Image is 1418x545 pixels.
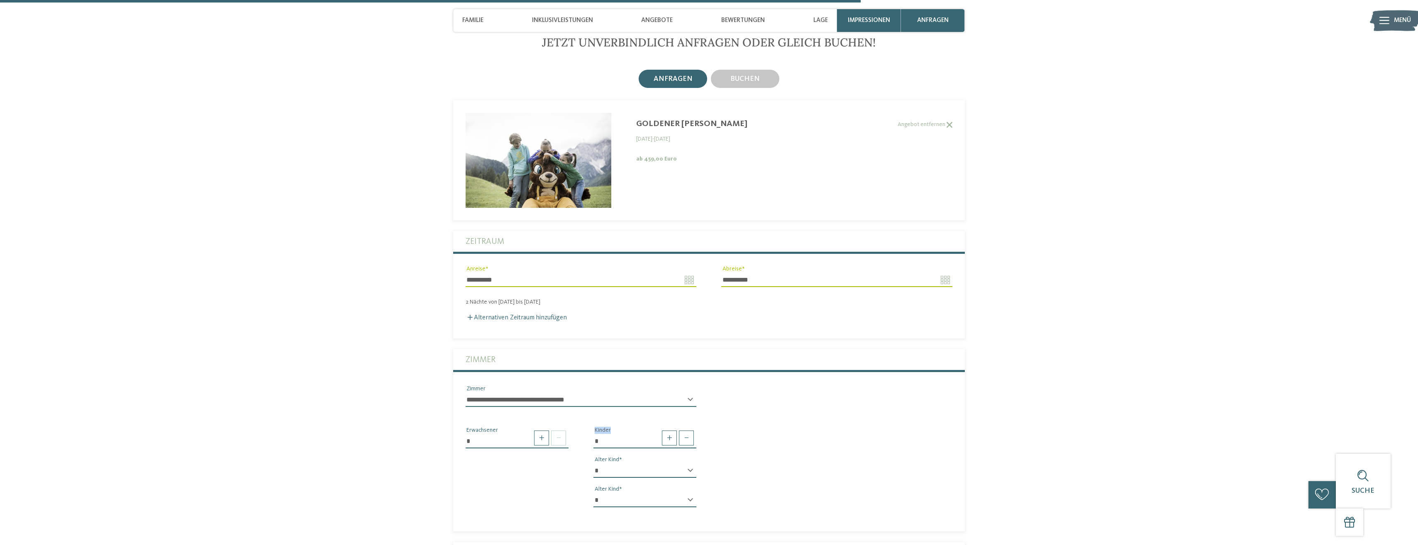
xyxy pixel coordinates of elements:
span: Jetzt unverbindlich anfragen oder gleich buchen! [542,35,876,50]
label: Zimmer [466,349,952,370]
label: Alternativen Zeitraum hinzufügen [466,314,567,321]
span: Suche [1352,487,1374,494]
div: [DATE] - [DATE] [636,135,825,143]
span: buchen [730,75,760,83]
span: Familie [462,17,483,24]
span: Lage [813,17,828,24]
label: Angebot entfernen [453,121,952,128]
div: 2 Nächte von [DATE] bis [DATE] [453,299,965,306]
img: bnlocalproxy.php [466,113,611,208]
label: Zeitraum [466,231,952,252]
b: ab 459,00 Euro [636,156,676,162]
span: Bewertungen [721,17,765,24]
span: anfragen [654,75,693,83]
span: anfragen [917,17,949,24]
span: Angebote [641,17,673,24]
span: Impressionen [848,17,890,24]
div: Goldener [PERSON_NAME] [636,119,825,129]
span: Inklusivleistungen [532,17,593,24]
